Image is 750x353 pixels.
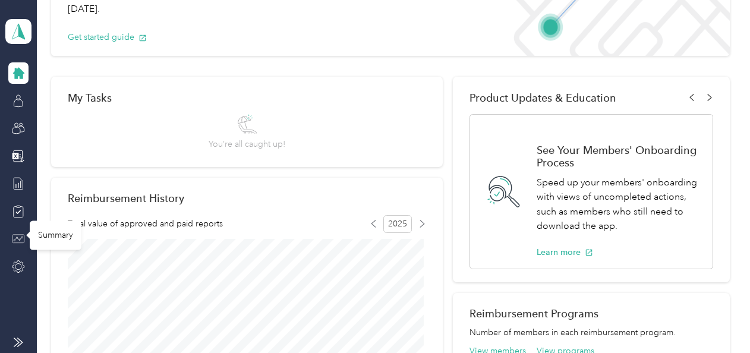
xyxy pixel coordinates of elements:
[68,31,147,43] button: Get started guide
[469,307,713,320] h2: Reimbursement Programs
[537,246,593,259] button: Learn more
[209,138,285,150] span: You’re all caught up!
[683,286,750,353] iframe: Everlance-gr Chat Button Frame
[68,92,426,104] div: My Tasks
[537,144,699,169] h1: See Your Members' Onboarding Process
[537,175,699,234] p: Speed up your members' onboarding with views of uncompleted actions, such as members who still ne...
[469,92,616,104] span: Product Updates & Education
[383,215,412,233] span: 2025
[68,192,184,204] h2: Reimbursement History
[30,220,81,250] div: Summary
[469,326,713,339] p: Number of members in each reimbursement program.
[68,218,223,230] span: Total value of approved and paid reports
